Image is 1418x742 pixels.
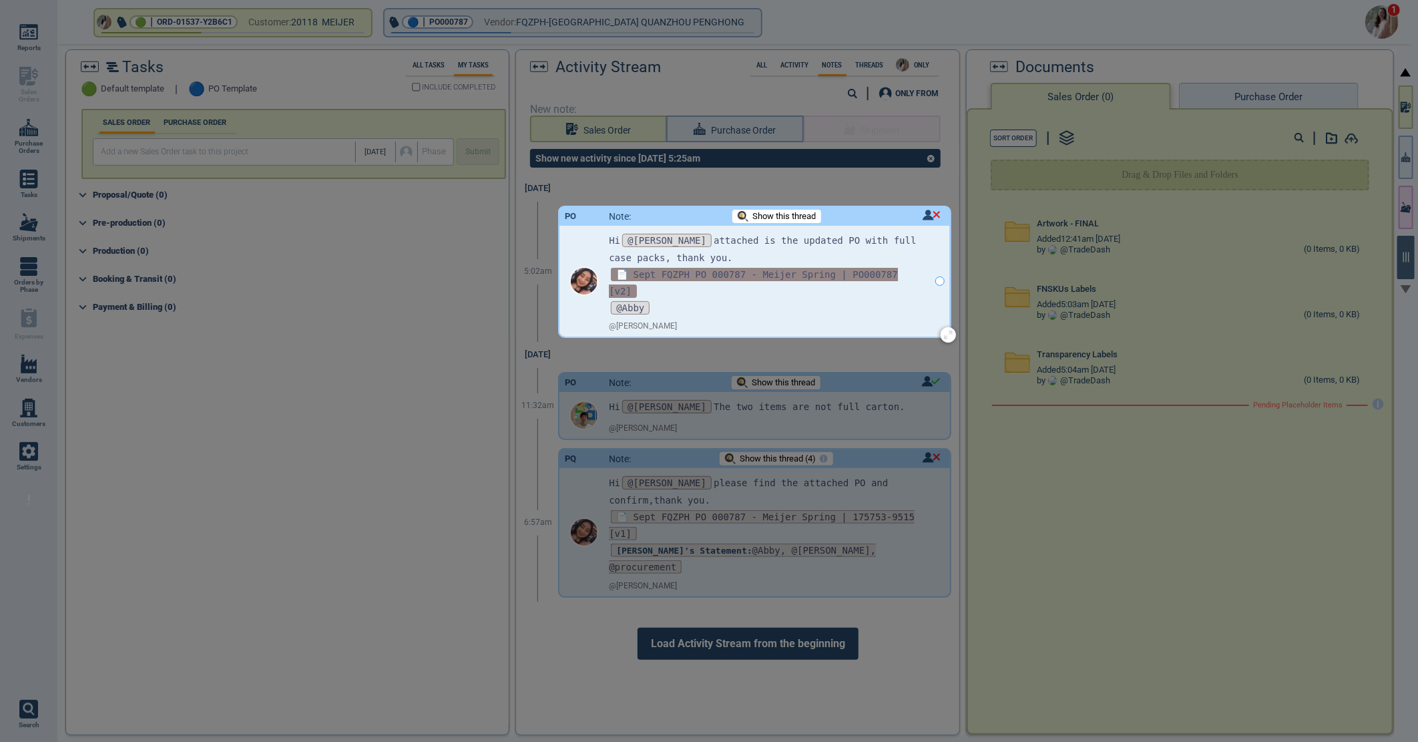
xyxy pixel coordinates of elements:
img: Cooking [738,211,748,222]
span: 📄 Sept FQZPH PO 000787 - Meijer Spring | PO000787 [v2] [609,268,898,298]
img: unread icon [923,210,941,220]
span: @ [PERSON_NAME] [609,322,677,331]
div: PO [565,212,576,222]
span: @Abby [611,301,650,315]
span: @[PERSON_NAME] [622,234,712,247]
span: Show this thread [752,212,816,222]
p: Hi attached is the updated PO with full case packs, thank you. [609,232,929,266]
span: Note: [609,211,631,222]
img: Avatar [571,268,598,295]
